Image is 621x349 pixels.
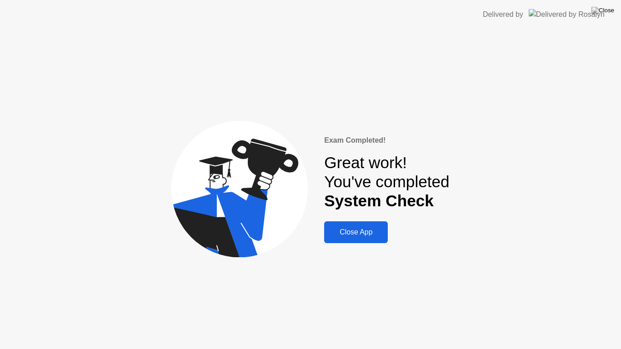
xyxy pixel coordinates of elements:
div: Great work! You've completed [324,153,449,211]
img: Close [591,7,614,14]
div: Exam Completed! [324,135,449,146]
div: Delivered by [483,9,523,20]
div: Close App [327,228,385,236]
button: Close App [324,221,388,243]
b: System Check [324,192,434,209]
img: Delivered by Rosalyn [529,9,605,20]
